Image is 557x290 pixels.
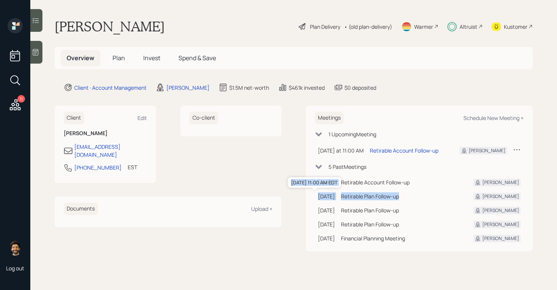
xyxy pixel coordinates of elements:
div: [DATE] at 11:00 AM [318,147,364,154]
span: Invest [143,54,160,62]
div: Retirable Account Follow-up [370,147,438,154]
div: [PERSON_NAME] [482,207,519,214]
h1: [PERSON_NAME] [55,18,165,35]
div: Edit [138,114,147,122]
div: [PERSON_NAME] [482,179,519,186]
div: 1 Upcoming Meeting [329,130,376,138]
div: [PERSON_NAME] [482,235,519,242]
div: Warmer [414,23,433,31]
div: [PERSON_NAME] [482,193,519,200]
div: [EMAIL_ADDRESS][DOMAIN_NAME] [74,143,147,159]
span: Spend & Save [178,54,216,62]
div: Retirable Plan Follow-up [341,192,461,200]
div: [DATE] [318,234,335,242]
div: Retirable Plan Follow-up [341,206,461,214]
h6: Meetings [315,112,344,124]
h6: Co-client [189,112,218,124]
div: $1.5M net-worth [229,84,269,92]
div: $461k invested [289,84,325,92]
div: [DATE] [318,192,335,200]
div: EST [128,163,137,171]
div: • (old plan-delivery) [344,23,392,31]
div: Altruist [460,23,477,31]
span: Overview [67,54,94,62]
div: Retirable Account Follow-up [341,178,461,186]
div: Financial Planning Meeting [341,234,461,242]
div: $0 deposited [344,84,376,92]
h6: [PERSON_NAME] [64,130,147,137]
div: Kustomer [504,23,527,31]
div: 5 Past Meeting s [329,163,366,171]
div: [PERSON_NAME] [482,221,519,228]
div: Schedule New Meeting + [463,114,524,122]
div: Log out [6,265,24,272]
img: eric-schwartz-headshot.png [8,240,23,256]
div: [PHONE_NUMBER] [74,164,122,172]
div: [DATE] [318,220,335,228]
h6: Documents [64,203,98,215]
div: Plan Delivery [310,23,340,31]
div: [DATE] [318,178,335,186]
h6: Client [64,112,84,124]
div: 11 [17,95,25,103]
div: [DATE] [318,206,335,214]
div: Upload + [251,205,272,212]
div: Retirable Plan Follow-up [341,220,461,228]
span: Plan [113,54,125,62]
div: [PERSON_NAME] [166,84,210,92]
div: Client · Account Management [74,84,147,92]
div: [PERSON_NAME] [469,147,505,154]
